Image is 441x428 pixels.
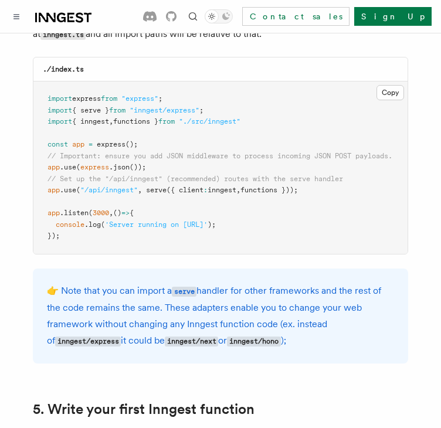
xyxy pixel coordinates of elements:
[109,117,113,125] span: ,
[101,220,105,229] span: (
[93,209,109,217] span: 3000
[101,94,117,103] span: from
[80,163,109,171] span: express
[227,337,280,347] code: inngest/hono
[48,163,60,171] span: app
[47,283,394,349] p: 👉 Note that you can import a handler for other frameworks and the rest of the code remains the sa...
[208,220,216,229] span: );
[109,163,130,171] span: .json
[130,163,146,171] span: ());
[121,209,130,217] span: =>
[56,220,84,229] span: console
[48,152,392,160] span: // Important: ensure you add JSON middleware to process incoming JSON POST payloads.
[72,140,84,148] span: app
[205,9,233,23] button: Toggle dark mode
[48,209,60,217] span: app
[60,163,76,171] span: .use
[121,94,158,103] span: "express"
[72,94,101,103] span: express
[109,106,125,114] span: from
[165,337,218,347] code: inngest/next
[236,186,240,194] span: ,
[9,9,23,23] button: Toggle navigation
[199,106,203,114] span: ;
[113,209,121,217] span: ()
[109,209,113,217] span: ,
[242,7,350,26] a: Contact sales
[105,220,208,229] span: 'Server running on [URL]'
[33,401,255,417] a: 5. Write your first Inngest function
[240,186,298,194] span: functions }));
[186,9,200,23] button: Find something...
[60,186,76,194] span: .use
[80,186,138,194] span: "/api/inngest"
[203,186,208,194] span: :
[40,30,86,40] code: inngest.ts
[89,140,93,148] span: =
[48,232,60,240] span: });
[158,94,162,103] span: ;
[48,106,72,114] span: import
[48,117,72,125] span: import
[354,7,432,26] a: Sign Up
[113,117,158,125] span: functions }
[179,117,240,125] span: "./src/inngest"
[76,163,80,171] span: (
[72,106,109,114] span: { serve }
[48,175,343,183] span: // Set up the "/api/inngest" (recommended) routes with the serve handler
[167,186,203,194] span: ({ client
[43,65,84,73] code: ./index.ts
[172,285,196,296] a: serve
[84,220,101,229] span: .log
[89,209,93,217] span: (
[55,337,121,347] code: inngest/express
[146,186,167,194] span: serve
[60,209,89,217] span: .listen
[48,140,68,148] span: const
[158,117,175,125] span: from
[172,287,196,297] code: serve
[208,186,236,194] span: inngest
[76,186,80,194] span: (
[138,186,142,194] span: ,
[97,140,125,148] span: express
[130,106,199,114] span: "inngest/express"
[376,85,404,100] button: Copy
[48,94,72,103] span: import
[72,117,109,125] span: { inngest
[48,186,60,194] span: app
[125,140,138,148] span: ();
[130,209,134,217] span: {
